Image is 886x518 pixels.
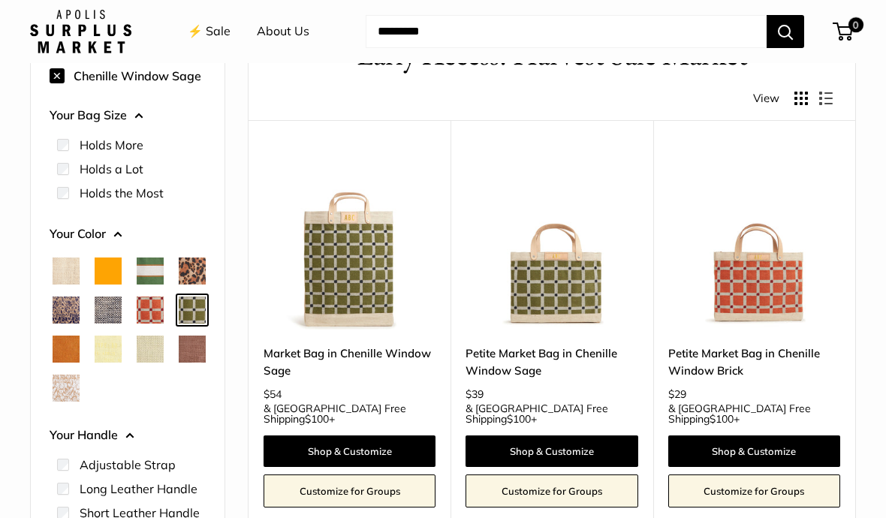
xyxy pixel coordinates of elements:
img: Market Bag in Chenille Window Sage [264,158,435,330]
a: Customize for Groups [466,474,637,507]
img: Petite Market Bag in Chenille Window Sage [466,158,637,330]
button: Cognac [53,336,80,363]
a: Market Bag in Chenille Window Sage [264,345,435,380]
button: Daisy [95,336,122,363]
button: Search [767,15,804,48]
span: & [GEOGRAPHIC_DATA] Free Shipping + [668,403,840,424]
a: Customize for Groups [668,474,840,507]
img: Petite Market Bag in Chenille Window Brick [668,158,840,330]
button: Your Color [50,223,206,245]
label: Adjustable Strap [80,456,176,474]
div: Chenille Window Sage [50,64,206,88]
label: Holds More [80,136,143,154]
a: Customize for Groups [264,474,435,507]
span: $100 [710,412,734,426]
span: & [GEOGRAPHIC_DATA] Free Shipping + [264,403,435,424]
button: Orange [95,257,122,285]
button: Your Handle [50,424,206,447]
a: 0 [834,23,853,41]
input: Search... [366,15,767,48]
button: Mint Sorbet [137,336,164,363]
span: $100 [305,412,329,426]
label: Long Leather Handle [80,480,197,498]
label: Holds the Most [80,184,164,202]
a: Petite Market Bag in Chenille Window SagePetite Market Bag in Chenille Window Sage [466,158,637,330]
a: Shop & Customize [466,435,637,467]
span: $100 [507,412,531,426]
button: Your Bag Size [50,104,206,127]
a: Shop & Customize [264,435,435,467]
button: Chambray [95,297,122,324]
span: View [753,88,779,109]
button: Blue Porcelain [53,297,80,324]
span: $54 [264,387,282,401]
button: Mustang [179,336,206,363]
span: $29 [668,387,686,401]
a: Market Bag in Chenille Window SageMarket Bag in Chenille Window Sage [264,158,435,330]
button: Display products as grid [794,92,808,105]
img: Apolis: Surplus Market [30,10,131,53]
a: About Us [257,20,309,43]
a: Shop & Customize [668,435,840,467]
button: Display products as list [819,92,833,105]
label: Holds a Lot [80,160,143,178]
a: Petite Market Bag in Chenille Window BrickPetite Market Bag in Chenille Window Brick [668,158,840,330]
span: 0 [848,17,863,32]
button: Chenille Window Brick [137,297,164,324]
a: ⚡️ Sale [188,20,231,43]
button: White Porcelain [53,375,80,402]
button: Court Green [137,257,164,285]
button: Natural [53,257,80,285]
span: $39 [466,387,484,401]
span: & [GEOGRAPHIC_DATA] Free Shipping + [466,403,637,424]
button: Cheetah [179,257,206,285]
a: Petite Market Bag in Chenille Window Brick [668,345,840,380]
a: Petite Market Bag in Chenille Window Sage [466,345,637,380]
button: Chenille Window Sage [179,297,206,324]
